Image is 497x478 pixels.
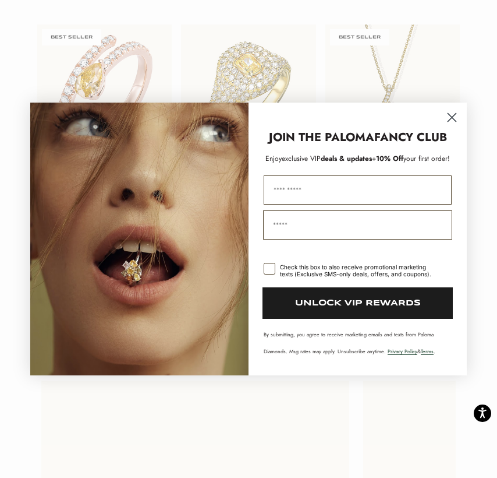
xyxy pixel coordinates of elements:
[30,103,248,375] img: Loading...
[372,153,450,164] span: + your first order!
[264,331,452,355] p: By submitting, you agree to receive marketing emails and texts from Paloma Diamonds. Msg rates ma...
[421,347,434,355] a: Terms
[262,287,453,319] button: UNLOCK VIP REWARDS
[388,347,435,355] span: & .
[376,153,403,164] span: 10% Off
[282,153,321,164] span: exclusive VIP
[265,153,282,164] span: Enjoy
[374,129,447,146] strong: FANCY CLUB
[269,129,374,146] strong: JOIN THE PALOMA
[442,107,462,128] button: Close dialog
[264,175,452,205] input: First Name
[280,263,438,277] div: Check this box to also receive promotional marketing texts (Exclusive SMS-only deals, offers, and...
[388,347,417,355] a: Privacy Policy
[282,153,372,164] span: deals & updates
[263,210,452,240] input: Email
